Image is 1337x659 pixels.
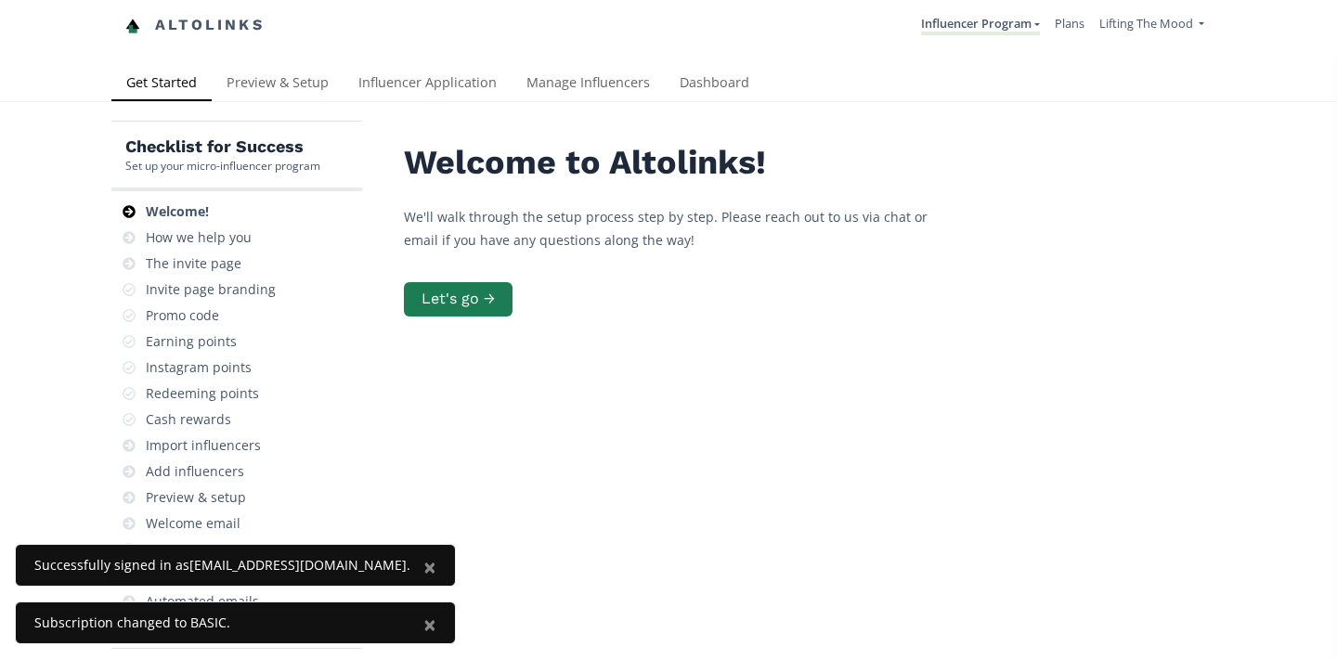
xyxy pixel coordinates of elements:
[125,10,265,41] a: Altolinks
[146,332,237,351] div: Earning points
[34,614,410,632] div: Subscription changed to BASIC.
[1099,15,1204,36] a: Lifting The Mood
[405,602,455,647] button: Close
[423,551,436,582] span: ×
[146,384,259,403] div: Redeeming points
[665,66,764,103] a: Dashboard
[1099,15,1193,32] span: Lifting The Mood
[423,609,436,640] span: ×
[146,202,209,221] div: Welcome!
[146,410,231,429] div: Cash rewards
[921,15,1040,35] a: Influencer Program
[125,19,140,33] img: favicon-32x32.png
[146,306,219,325] div: Promo code
[146,436,261,455] div: Import influencers
[146,228,252,247] div: How we help you
[405,545,455,589] button: Close
[125,158,320,174] div: Set up your micro-influencer program
[125,136,320,158] h5: Checklist for Success
[146,514,240,533] div: Welcome email
[111,66,212,103] a: Get Started
[146,254,241,273] div: The invite page
[212,66,344,103] a: Preview & Setup
[146,358,252,377] div: Instagram points
[404,144,961,182] h2: Welcome to Altolinks!
[404,205,961,252] p: We'll walk through the setup process step by step. Please reach out to us via chat or email if yo...
[146,462,244,481] div: Add influencers
[344,66,512,103] a: Influencer Application
[1055,15,1084,32] a: Plans
[34,556,410,575] div: Successfully signed in as [EMAIL_ADDRESS][DOMAIN_NAME] .
[512,66,665,103] a: Manage Influencers
[146,280,276,299] div: Invite page branding
[404,282,513,317] button: Let's go →
[146,488,246,507] div: Preview & setup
